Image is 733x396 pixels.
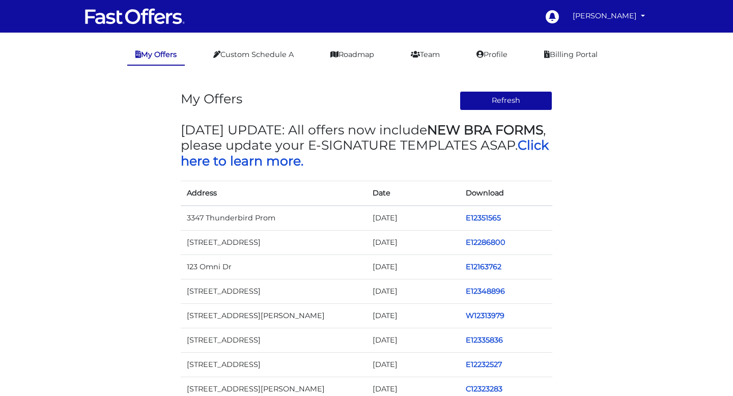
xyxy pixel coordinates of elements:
[466,287,505,296] a: E12348896
[460,181,553,206] th: Download
[181,137,549,168] a: Click here to learn more.
[694,356,725,387] iframe: Customerly Messenger Launcher
[205,45,302,65] a: Custom Schedule A
[466,384,502,393] a: C12323283
[366,279,460,303] td: [DATE]
[181,279,366,303] td: [STREET_ADDRESS]
[181,254,366,279] td: 123 Omni Dr
[181,181,366,206] th: Address
[127,45,185,66] a: My Offers
[181,353,366,377] td: [STREET_ADDRESS]
[460,91,553,110] button: Refresh
[466,238,505,247] a: E12286800
[466,213,501,222] a: E12351565
[181,122,552,168] h3: [DATE] UPDATE: All offers now include , please update your E-SIGNATURE TEMPLATES ASAP.
[366,181,460,206] th: Date
[366,328,460,353] td: [DATE]
[468,45,516,65] a: Profile
[366,206,460,231] td: [DATE]
[181,303,366,328] td: [STREET_ADDRESS][PERSON_NAME]
[366,303,460,328] td: [DATE]
[181,230,366,254] td: [STREET_ADDRESS]
[403,45,448,65] a: Team
[366,230,460,254] td: [DATE]
[466,311,504,320] a: W12313979
[366,353,460,377] td: [DATE]
[181,91,242,106] h3: My Offers
[466,335,503,345] a: E12335836
[322,45,382,65] a: Roadmap
[427,122,543,137] strong: NEW BRA FORMS
[536,45,606,65] a: Billing Portal
[466,360,502,369] a: E12232527
[366,254,460,279] td: [DATE]
[181,206,366,231] td: 3347 Thunderbird Prom
[181,328,366,353] td: [STREET_ADDRESS]
[466,262,501,271] a: E12163762
[569,6,649,26] a: [PERSON_NAME]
